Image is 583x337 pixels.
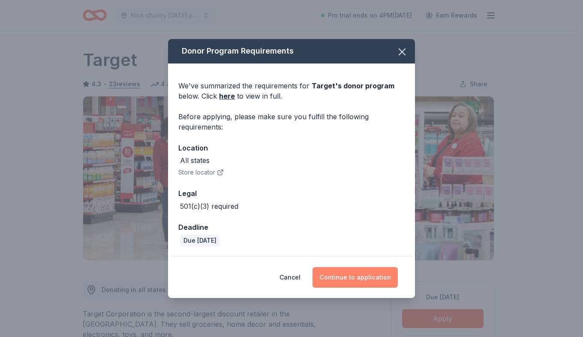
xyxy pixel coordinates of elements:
[180,201,238,211] div: 501(c)(3) required
[168,39,415,63] div: Donor Program Requirements
[178,222,405,233] div: Deadline
[178,167,224,178] button: Store locator
[219,91,235,101] a: here
[178,188,405,199] div: Legal
[178,142,405,153] div: Location
[178,81,405,101] div: We've summarized the requirements for below. Click to view in full.
[180,235,220,247] div: Due [DATE]
[279,267,301,288] button: Cancel
[178,111,405,132] div: Before applying, please make sure you fulfill the following requirements:
[313,267,398,288] button: Continue to application
[180,155,210,165] div: All states
[312,81,394,90] span: Target 's donor program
